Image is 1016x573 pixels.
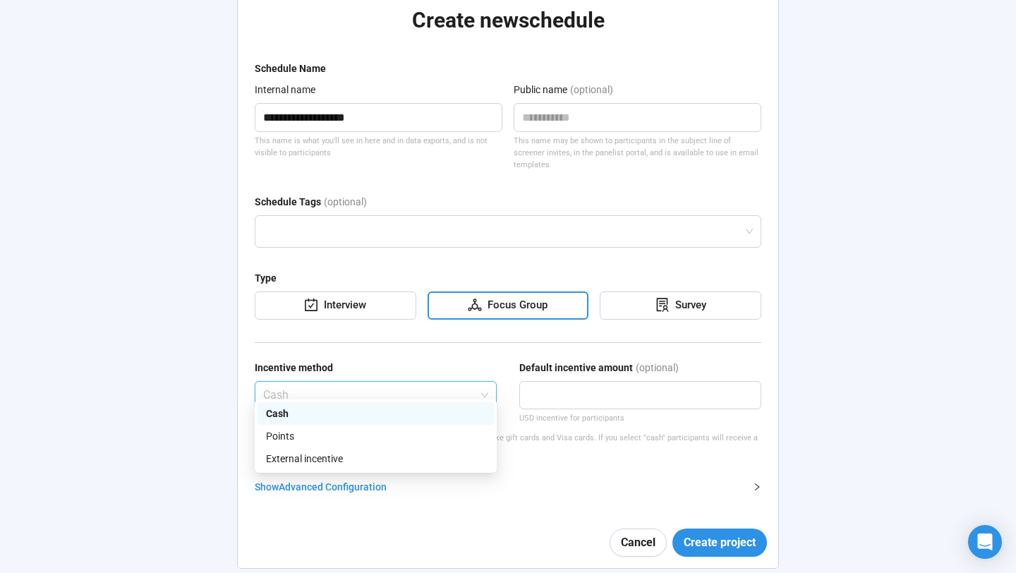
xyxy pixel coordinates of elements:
div: Open Intercom Messenger [968,525,1002,559]
div: USD incentive for participants [519,412,761,424]
h2: Create new schedule [255,7,761,34]
div: ShowAdvanced Configuration [255,479,761,495]
div: Points [258,425,494,447]
div: (optional) [570,82,613,103]
button: Create project [672,529,767,557]
div: Type [255,270,277,286]
div: Internal name [255,82,315,97]
button: Cancel [610,529,667,557]
span: Cancel [621,533,655,551]
div: Schedule Tags [255,194,321,210]
div: Focus Group [482,297,548,314]
div: This name may be shown to participants in the subject line of screener invites, in the panelist p... [514,135,761,171]
div: Default incentive amount [519,360,633,375]
div: Points [266,428,485,444]
span: Create project [684,533,756,551]
div: Public name [514,82,567,97]
div: Show Advanced Configuration [255,479,744,495]
p: Participants will be able to redeem the points in different methods like gift cards and Visa card... [255,432,761,457]
div: External incentive [258,447,494,470]
span: Cash [263,382,488,409]
div: (optional) [636,360,679,381]
div: Cash [266,406,485,421]
span: carry-out [304,298,318,312]
div: Incentive method [255,360,333,375]
div: Cash [258,402,494,425]
span: right [753,483,761,491]
div: Schedule Name [255,61,326,76]
div: Interview [318,297,366,314]
div: External incentive [266,451,485,466]
span: deployment-unit [468,298,482,312]
div: Survey [670,297,706,314]
div: (optional) [324,194,367,215]
div: This name is what you'll see in here and in data exports, and is not visible to participants [255,135,502,159]
span: solution [655,298,670,312]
